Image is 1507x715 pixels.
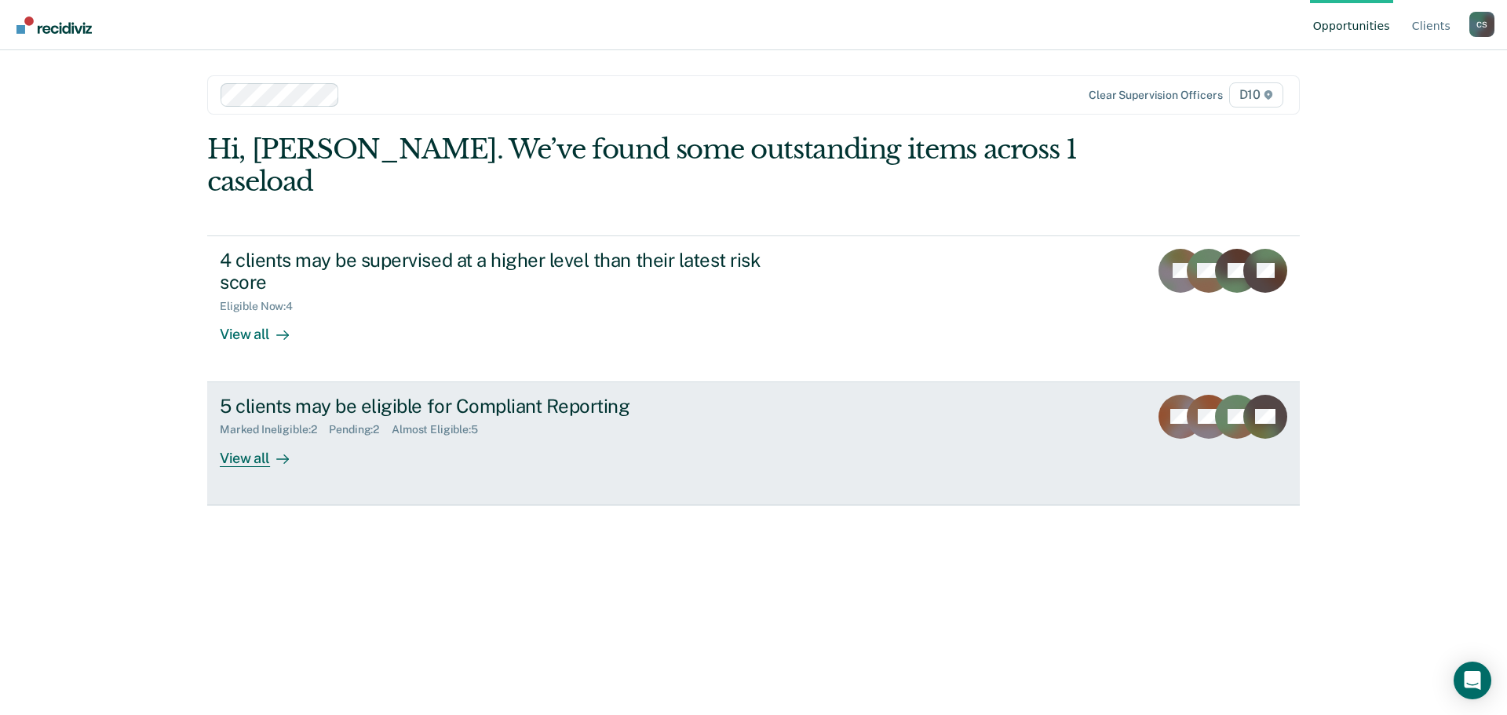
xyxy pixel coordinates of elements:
a: 4 clients may be supervised at a higher level than their latest risk scoreEligible Now:4View all [207,235,1300,382]
div: View all [220,436,308,467]
div: Eligible Now : 4 [220,300,305,313]
div: C S [1469,12,1494,37]
button: Profile dropdown button [1469,12,1494,37]
div: Open Intercom Messenger [1454,662,1491,699]
div: Almost Eligible : 5 [392,423,491,436]
div: 4 clients may be supervised at a higher level than their latest risk score [220,249,771,294]
img: Recidiviz [16,16,92,34]
div: 5 clients may be eligible for Compliant Reporting [220,395,771,418]
div: Pending : 2 [329,423,392,436]
div: View all [220,313,308,344]
div: Hi, [PERSON_NAME]. We’ve found some outstanding items across 1 caseload [207,133,1082,198]
div: Marked Ineligible : 2 [220,423,329,436]
span: D10 [1229,82,1283,108]
a: 5 clients may be eligible for Compliant ReportingMarked Ineligible:2Pending:2Almost Eligible:5Vie... [207,382,1300,505]
div: Clear supervision officers [1089,89,1222,102]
